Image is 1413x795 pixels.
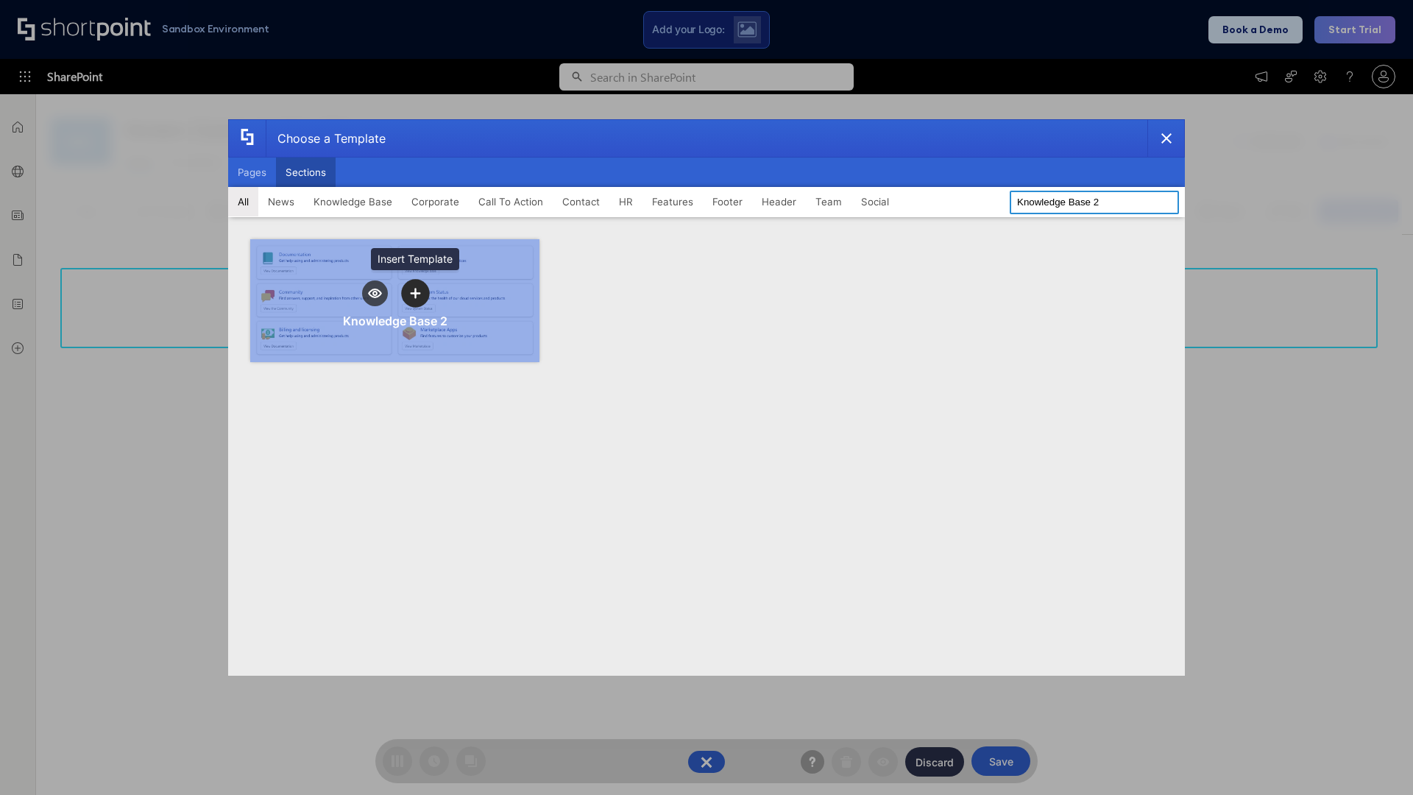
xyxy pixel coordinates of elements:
button: HR [609,187,642,216]
button: News [258,187,304,216]
button: Sections [276,158,336,187]
button: Header [752,187,806,216]
div: template selector [228,119,1185,676]
button: Features [642,187,703,216]
button: Social [851,187,899,216]
div: Choose a Template [266,120,386,157]
button: Knowledge Base [304,187,402,216]
button: Team [806,187,851,216]
iframe: Chat Widget [1339,724,1413,795]
button: All [228,187,258,216]
div: Knowledge Base 2 [343,314,447,328]
button: Pages [228,158,276,187]
button: Footer [703,187,752,216]
button: Call To Action [469,187,553,216]
input: Search [1010,191,1179,214]
button: Corporate [402,187,469,216]
button: Contact [553,187,609,216]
